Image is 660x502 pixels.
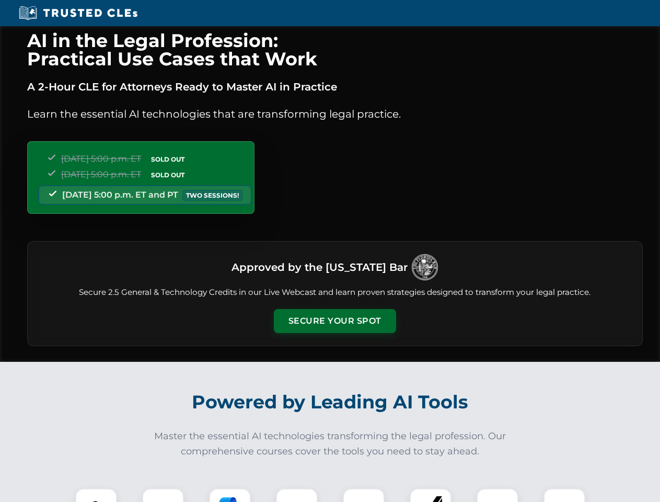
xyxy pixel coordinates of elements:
p: Master the essential AI technologies transforming the legal profession. Our comprehensive courses... [147,429,513,459]
img: Logo [412,254,438,280]
h1: AI in the Legal Profession: Practical Use Cases that Work [27,31,643,68]
img: Trusted CLEs [16,5,141,21]
span: [DATE] 5:00 p.m. ET [61,154,141,164]
p: Learn the essential AI technologies that are transforming legal practice. [27,106,643,122]
span: SOLD OUT [147,154,188,165]
p: A 2-Hour CLE for Attorneys Ready to Master AI in Practice [27,78,643,95]
span: [DATE] 5:00 p.m. ET [61,169,141,179]
h3: Approved by the [US_STATE] Bar [231,258,408,277]
span: SOLD OUT [147,169,188,180]
h2: Powered by Leading AI Tools [41,384,620,420]
button: Secure Your Spot [274,309,396,333]
p: Secure 2.5 General & Technology Credits in our Live Webcast and learn proven strategies designed ... [40,287,630,299]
